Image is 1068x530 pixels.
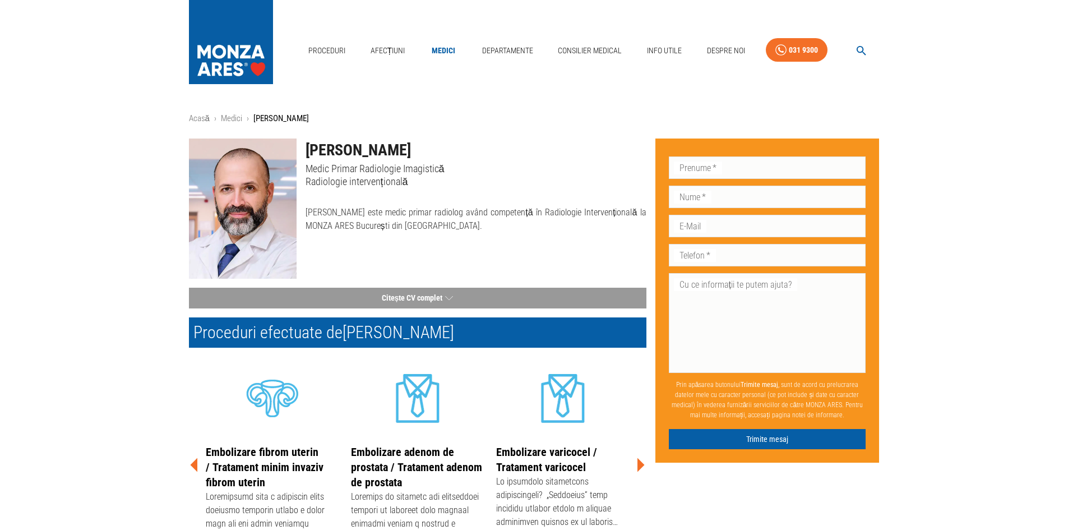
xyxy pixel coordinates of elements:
[553,39,626,62] a: Consilier Medical
[496,445,597,474] a: Embolizare varicocel / Tratament varicocel
[306,139,646,162] h1: [PERSON_NAME]
[189,317,646,348] h2: Proceduri efectuate de [PERSON_NAME]
[189,112,880,125] nav: breadcrumb
[306,206,646,233] p: [PERSON_NAME] este medic primar radiolog având competență în Radiologie Intervențională la MONZA ...
[189,288,646,308] button: Citește CV complet
[766,38,827,62] a: 031 9300
[221,113,242,123] a: Medici
[253,112,309,125] p: [PERSON_NAME]
[366,39,410,62] a: Afecțiuni
[642,39,686,62] a: Info Utile
[669,429,866,450] button: Trimite mesaj
[304,39,350,62] a: Proceduri
[669,375,866,425] p: Prin apăsarea butonului , sunt de acord cu prelucrarea datelor mele cu caracter personal (ce pot ...
[189,139,297,279] img: Dr. Mihai Crețeanu Jr.
[189,113,210,123] a: Acasă
[351,445,482,489] a: Embolizare adenom de prostata / Tratament adenom de prostata
[247,112,249,125] li: ›
[206,445,323,489] a: Embolizare fibrom uterin / Tratament minim invaziv fibrom uterin
[306,162,646,175] p: Medic Primar Radiologie Imagistică
[426,39,461,62] a: Medici
[741,381,778,389] b: Trimite mesaj
[214,112,216,125] li: ›
[478,39,538,62] a: Departamente
[306,175,646,188] p: Radiologie intervențională
[789,43,818,57] div: 031 9300
[702,39,750,62] a: Despre Noi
